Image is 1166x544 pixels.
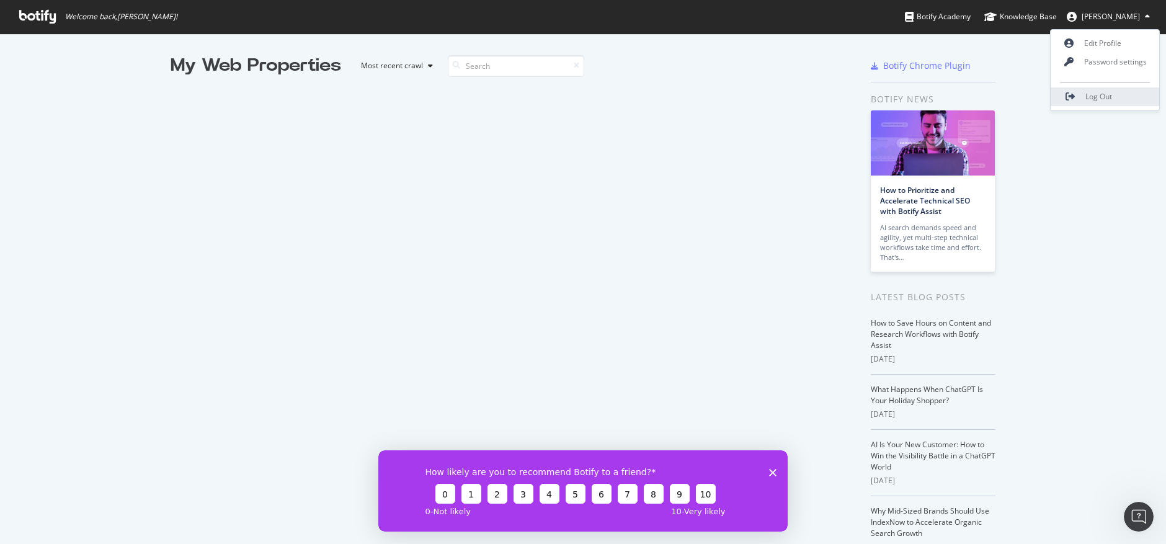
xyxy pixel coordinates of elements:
div: Knowledge Base [984,11,1057,23]
input: Search [448,55,584,77]
button: [PERSON_NAME] [1057,7,1160,27]
a: AI Is Your New Customer: How to Win the Visibility Battle in a ChatGPT World [871,439,995,472]
div: Botify Chrome Plugin [883,60,971,72]
div: Latest Blog Posts [871,290,995,304]
iframe: Intercom live chat [1124,502,1154,532]
div: Botify Academy [905,11,971,23]
img: How to Prioritize and Accelerate Technical SEO with Botify Assist [871,110,995,176]
iframe: Survey from Botify [378,450,788,532]
a: Edit Profile [1051,34,1159,53]
a: Log Out [1051,87,1159,106]
a: How to Prioritize and Accelerate Technical SEO with Botify Assist [880,185,970,216]
span: Travis Yano [1082,11,1140,22]
a: Botify Chrome Plugin [871,60,971,72]
a: How to Save Hours on Content and Research Workflows with Botify Assist [871,318,991,350]
div: [DATE] [871,354,995,365]
a: Password settings [1051,53,1159,71]
a: What Happens When ChatGPT Is Your Holiday Shopper? [871,384,983,406]
button: Most recent crawl [351,56,438,76]
div: My Web Properties [171,53,341,78]
a: Why Mid-Sized Brands Should Use IndexNow to Accelerate Organic Search Growth [871,506,989,538]
div: Botify news [871,92,995,106]
div: [DATE] [871,475,995,486]
div: AI search demands speed and agility, yet multi-step technical workflows take time and effort. Tha... [880,223,986,262]
span: Log Out [1085,91,1112,102]
div: Most recent crawl [361,62,423,69]
div: [DATE] [871,409,995,420]
span: Welcome back, [PERSON_NAME] ! [65,12,177,22]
